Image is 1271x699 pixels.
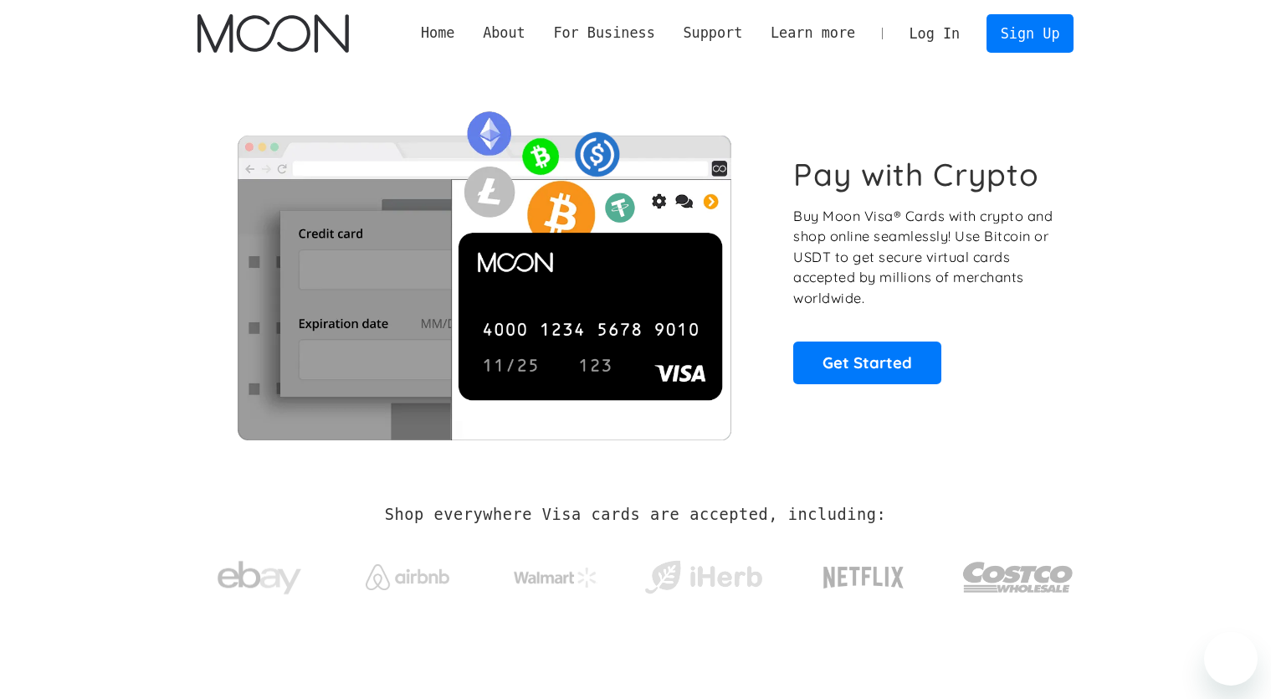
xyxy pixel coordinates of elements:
[789,540,939,607] a: Netflix
[218,552,301,604] img: ebay
[962,546,1074,609] img: Costco
[407,23,469,44] a: Home
[641,539,766,608] a: iHerb
[493,551,618,596] a: Walmart
[756,23,869,44] div: Learn more
[771,23,855,44] div: Learn more
[641,556,766,599] img: iHerb
[385,506,886,524] h2: Shop everywhere Visa cards are accepted, including:
[345,547,469,599] a: Airbnb
[822,557,905,599] img: Netflix
[1204,632,1258,686] iframe: Кнопка запуска окна обмена сообщениями
[895,15,974,52] a: Log In
[962,529,1074,617] a: Costco
[197,535,322,613] a: ebay
[683,23,742,44] div: Support
[793,206,1055,309] p: Buy Moon Visa® Cards with crypto and shop online seamlessly! Use Bitcoin or USDT to get secure vi...
[197,14,349,53] a: home
[540,23,669,44] div: For Business
[553,23,654,44] div: For Business
[197,14,349,53] img: Moon Logo
[483,23,525,44] div: About
[793,342,941,383] a: Get Started
[987,14,1074,52] a: Sign Up
[514,568,597,588] img: Walmart
[197,100,771,439] img: Moon Cards let you spend your crypto anywhere Visa is accepted.
[669,23,756,44] div: Support
[366,564,449,590] img: Airbnb
[469,23,539,44] div: About
[793,156,1039,193] h1: Pay with Crypto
